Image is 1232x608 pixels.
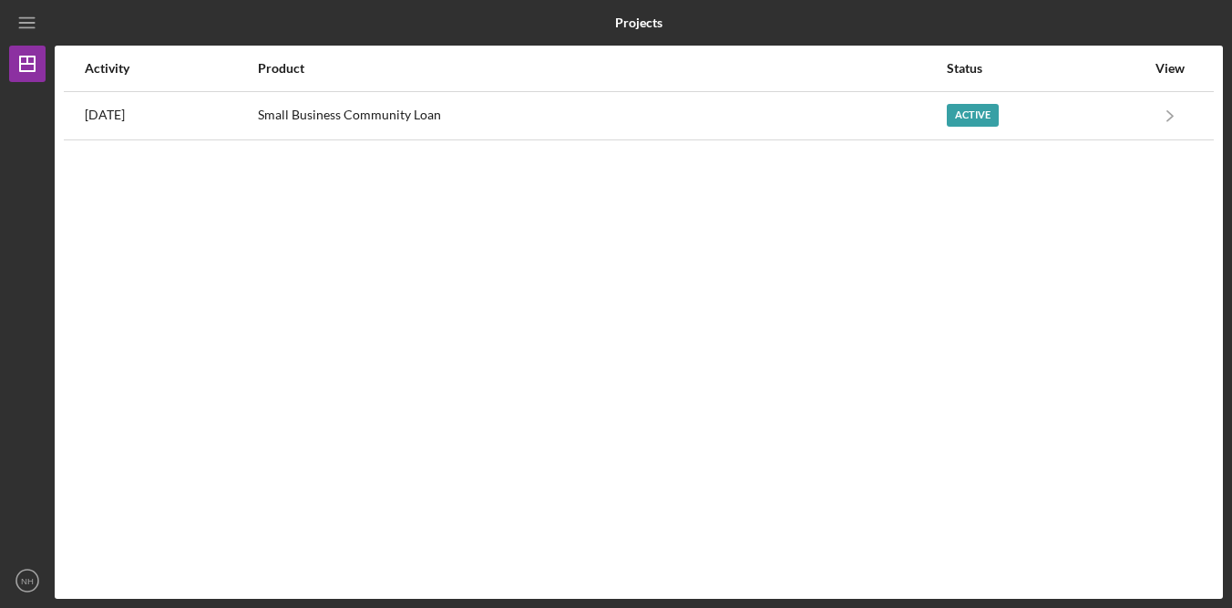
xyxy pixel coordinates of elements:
[258,93,945,139] div: Small Business Community Loan
[9,562,46,599] button: NH
[85,61,256,76] div: Activity
[947,61,1145,76] div: Status
[615,15,662,30] b: Projects
[21,576,34,586] text: NH
[1147,61,1193,76] div: View
[258,61,945,76] div: Product
[85,108,125,122] time: 2025-10-03 22:12
[947,104,999,127] div: Active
